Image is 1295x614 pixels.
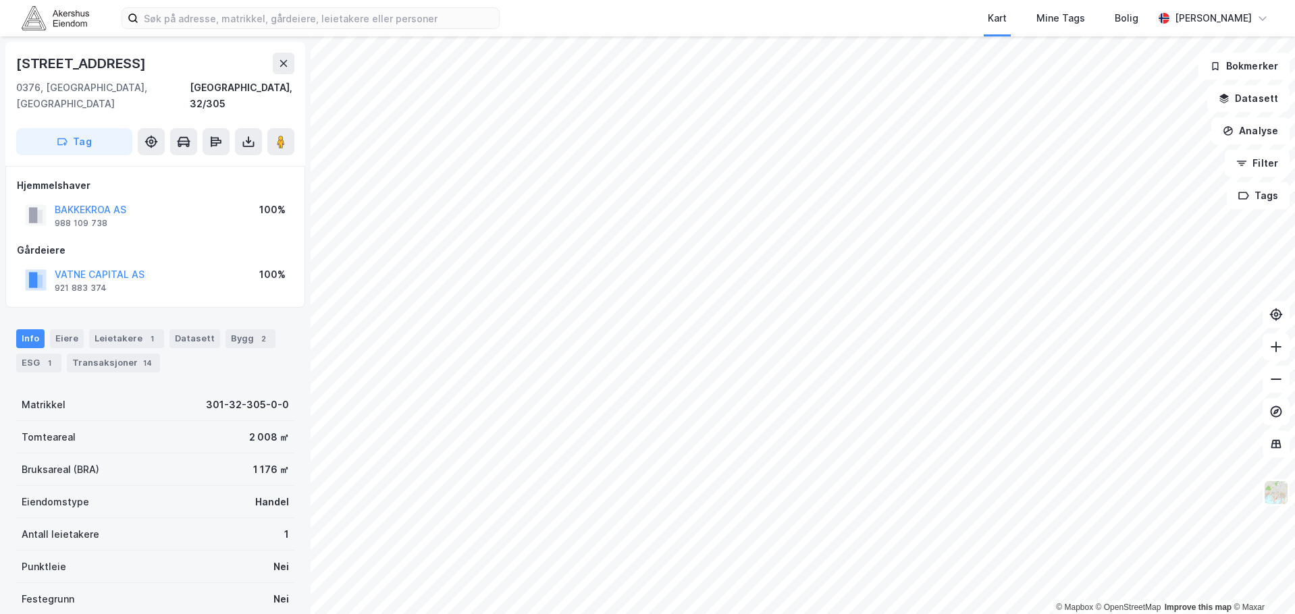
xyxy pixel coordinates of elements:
[16,128,132,155] button: Tag
[17,177,294,194] div: Hjemmelshaver
[16,53,149,74] div: [STREET_ADDRESS]
[60,182,90,196] div: Simen
[55,218,107,229] div: 988 109 738
[988,10,1007,26] div: Kart
[16,354,61,372] div: ESG
[31,455,59,464] span: Hjem
[92,182,139,196] div: • 2 t siden
[1227,182,1290,209] button: Tags
[257,332,270,345] div: 2
[1207,85,1290,112] button: Datasett
[1165,603,1232,612] a: Improve this map
[22,526,99,542] div: Antall leietakere
[1036,10,1085,26] div: Mine Tags
[67,354,160,372] div: Transaksjoner
[273,559,289,575] div: Nei
[259,267,286,283] div: 100%
[180,421,270,475] button: Hjelp
[50,329,84,348] div: Eiere
[213,455,237,464] span: Hjelp
[17,242,294,258] div: Gårdeiere
[1056,603,1093,612] a: Mapbox
[16,80,190,112] div: 0376, [GEOGRAPHIC_DATA], [GEOGRAPHIC_DATA]
[1263,480,1289,505] img: Z
[184,22,211,49] img: Profile image for Simen
[169,329,220,348] div: Datasett
[253,462,289,478] div: 1 176 ㎡
[22,559,66,575] div: Punktleie
[206,397,289,413] div: 301-32-305-0-0
[145,332,159,345] div: 1
[1175,10,1252,26] div: [PERSON_NAME]
[249,429,289,445] div: 2 008 ㎡
[138,8,499,28] input: Søk på adresse, matrikkel, gårdeiere, leietakere eller personer
[1227,549,1295,614] div: Kontrollprogram for chat
[16,329,45,348] div: Info
[22,6,89,30] img: akershus-eiendom-logo.9091f326c980b4bce74ccdd9f866810c.svg
[89,329,164,348] div: Leietakere
[22,429,76,445] div: Tomteareal
[14,157,256,206] div: Profile image for Simen[PERSON_NAME], har skjønt det som at vi også har tilgang til Placepoint. D...
[28,148,242,162] div: Nylig melding
[22,462,99,478] div: Bruksareal (BRA)
[190,80,294,112] div: [GEOGRAPHIC_DATA], 32/305
[1225,150,1290,177] button: Filter
[1211,117,1290,144] button: Analyse
[22,591,74,607] div: Festegrunn
[96,455,174,464] span: [PERSON_NAME]
[55,283,107,294] div: 921 883 374
[1115,10,1138,26] div: Bolig
[259,202,286,218] div: 100%
[14,136,257,207] div: Nylig meldingProfile image for Simen[PERSON_NAME], har skjønt det som at vi også har tilgang til ...
[232,22,257,46] div: Lukk
[140,356,155,370] div: 14
[22,494,89,510] div: Eiendomstype
[27,26,134,47] img: logo
[22,397,65,413] div: Matrikkel
[90,421,180,475] button: Meldinger
[1096,603,1161,612] a: OpenStreetMap
[43,356,56,370] div: 1
[284,526,289,542] div: 1
[60,169,893,179] span: [PERSON_NAME], har skjønt det som at vi også har tilgang til Placepoint. Det er det jeg brukte ho...
[255,494,289,510] div: Handel
[28,168,55,195] img: Profile image for Simen
[273,591,289,607] div: Nei
[27,96,243,119] p: [PERSON_NAME] 👋
[226,329,275,348] div: Bygg
[1227,549,1295,614] iframe: Chat Widget
[1198,53,1290,80] button: Bokmerker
